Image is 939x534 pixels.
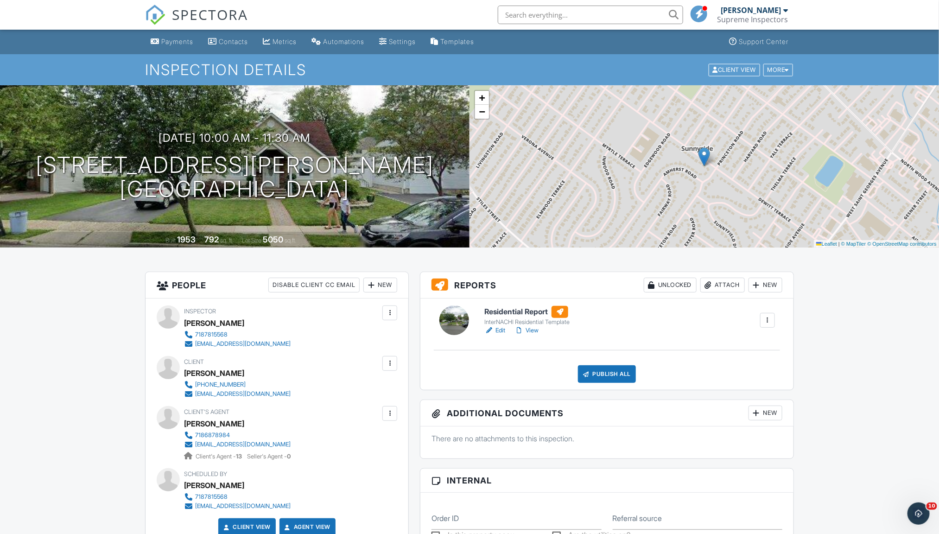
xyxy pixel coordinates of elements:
[644,278,697,292] div: Unlocked
[195,331,228,338] div: 7187815568
[283,522,330,532] a: Agent View
[838,241,840,247] span: |
[195,340,291,348] div: [EMAIL_ADDRESS][DOMAIN_NAME]
[268,278,360,292] div: Disable Client CC Email
[184,308,216,315] span: Inspector
[195,381,246,388] div: [PHONE_NUMBER]
[195,493,228,501] div: 7187815568
[514,326,539,335] a: View
[172,5,248,24] span: SPECTORA
[147,33,197,51] a: Payments
[427,33,478,51] a: Templates
[708,66,762,73] a: Client View
[145,62,794,78] h1: Inspection Details
[221,237,234,244] span: sq. ft.
[273,38,297,45] div: Metrics
[479,92,485,103] span: +
[763,64,793,76] div: More
[184,316,244,330] div: [PERSON_NAME]
[475,91,489,105] a: Zoom in
[717,15,788,24] div: Supreme Inspectors
[184,431,291,440] a: 7186878984
[613,513,662,523] label: Referral source
[184,339,291,349] a: [EMAIL_ADDRESS][DOMAIN_NAME]
[184,502,291,511] a: [EMAIL_ADDRESS][DOMAIN_NAME]
[484,306,570,326] a: Residential Report InterNACHI Residential Template
[146,272,408,299] h3: People
[841,241,866,247] a: © MapTiler
[739,38,788,45] div: Support Center
[247,453,291,460] span: Seller's Agent -
[287,453,291,460] strong: 0
[184,380,291,389] a: [PHONE_NUMBER]
[578,365,636,383] div: Publish All
[285,237,297,244] span: sq.ft.
[749,278,782,292] div: New
[816,241,837,247] a: Leaflet
[204,33,252,51] a: Contacts
[196,453,243,460] span: Client's Agent -
[184,330,291,339] a: 7187815568
[184,470,227,477] span: Scheduled By
[184,492,291,502] a: 7187815568
[700,278,745,292] div: Attach
[145,5,165,25] img: The Best Home Inspection Software - Spectora
[440,38,474,45] div: Templates
[159,132,311,144] h3: [DATE] 10:00 am - 11:30 am
[205,235,219,244] div: 792
[195,432,230,439] div: 7186878984
[161,38,193,45] div: Payments
[36,153,434,202] h1: [STREET_ADDRESS][PERSON_NAME] [GEOGRAPHIC_DATA]
[166,237,176,244] span: Built
[431,433,782,444] p: There are no attachments to this inspection.
[184,389,291,399] a: [EMAIL_ADDRESS][DOMAIN_NAME]
[725,33,792,51] a: Support Center
[184,408,229,415] span: Client's Agent
[475,105,489,119] a: Zoom out
[868,241,937,247] a: © OpenStreetMap contributors
[308,33,368,51] a: Automations (Basic)
[236,453,242,460] strong: 13
[363,278,397,292] div: New
[420,272,793,299] h3: Reports
[178,235,196,244] div: 1953
[184,440,291,449] a: [EMAIL_ADDRESS][DOMAIN_NAME]
[195,441,291,448] div: [EMAIL_ADDRESS][DOMAIN_NAME]
[698,147,710,166] img: Marker
[498,6,683,24] input: Search everything...
[479,106,485,117] span: −
[259,33,300,51] a: Metrics
[431,513,459,523] label: Order ID
[907,502,930,525] iframe: Intercom live chat
[184,366,244,380] div: [PERSON_NAME]
[389,38,416,45] div: Settings
[420,400,793,426] h3: Additional Documents
[195,502,291,510] div: [EMAIL_ADDRESS][DOMAIN_NAME]
[184,417,244,431] a: [PERSON_NAME]
[184,358,204,365] span: Client
[749,406,782,420] div: New
[375,33,419,51] a: Settings
[242,237,262,244] span: Lot Size
[263,235,284,244] div: 5050
[484,306,570,318] h6: Residential Report
[222,522,271,532] a: Client View
[219,38,248,45] div: Contacts
[926,502,937,510] span: 10
[484,318,570,326] div: InterNACHI Residential Template
[709,64,760,76] div: Client View
[184,478,244,492] div: [PERSON_NAME]
[145,13,248,32] a: SPECTORA
[195,390,291,398] div: [EMAIL_ADDRESS][DOMAIN_NAME]
[721,6,781,15] div: [PERSON_NAME]
[323,38,364,45] div: Automations
[420,469,793,493] h3: Internal
[484,326,505,335] a: Edit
